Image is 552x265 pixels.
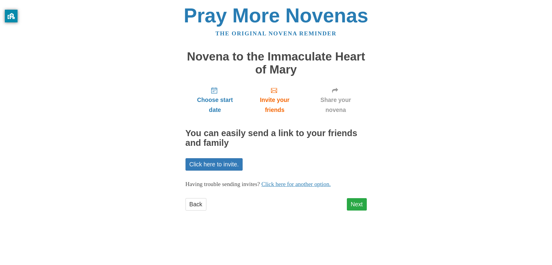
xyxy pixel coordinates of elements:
[186,50,367,76] h1: Novena to the Immaculate Heart of Mary
[186,82,245,118] a: Choose start date
[250,95,299,115] span: Invite your friends
[186,198,206,211] a: Back
[305,82,367,118] a: Share your novena
[5,10,18,22] button: privacy banner
[186,158,243,171] a: Click here to invite.
[215,30,337,37] a: The original novena reminder
[192,95,239,115] span: Choose start date
[244,82,305,118] a: Invite your friends
[186,129,367,148] h2: You can easily send a link to your friends and family
[184,4,368,27] a: Pray More Novenas
[347,198,367,211] a: Next
[261,181,331,187] a: Click here for another option.
[311,95,361,115] span: Share your novena
[186,181,260,187] span: Having trouble sending invites?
